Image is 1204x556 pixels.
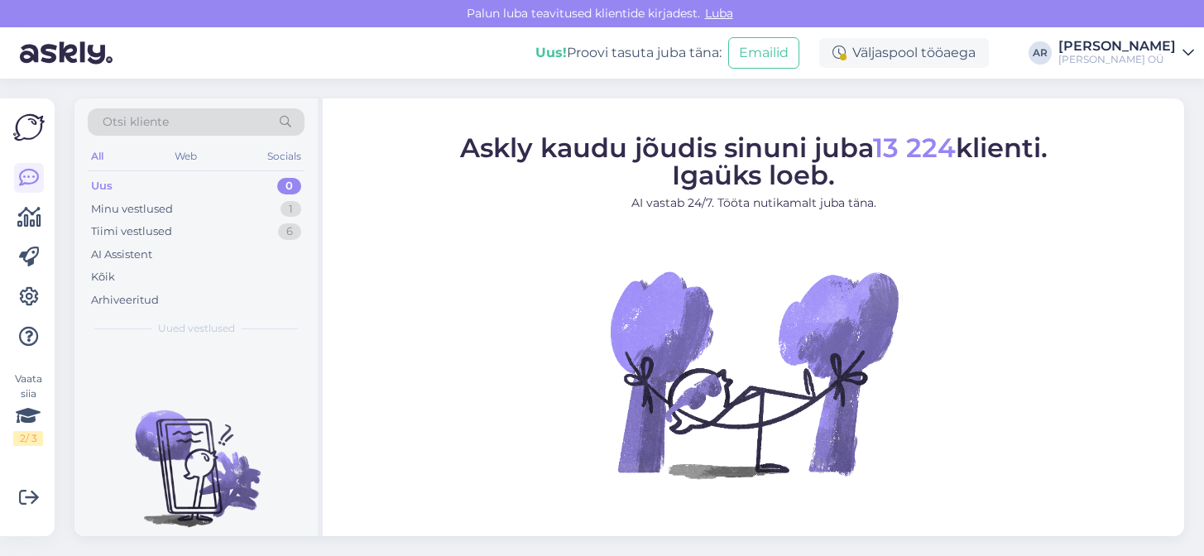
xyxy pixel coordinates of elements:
[605,225,903,523] img: No Chat active
[819,38,989,68] div: Väljaspool tööaega
[281,201,301,218] div: 1
[158,321,235,336] span: Uued vestlused
[700,6,738,21] span: Luba
[264,146,305,167] div: Socials
[535,43,722,63] div: Proovi tasuta juba täna:
[91,292,159,309] div: Arhiveeritud
[277,178,301,194] div: 0
[91,178,113,194] div: Uus
[728,37,799,69] button: Emailid
[460,132,1048,191] span: Askly kaudu jõudis sinuni juba klienti. Igaüks loeb.
[1058,40,1194,66] a: [PERSON_NAME][PERSON_NAME] OÜ
[13,371,43,446] div: Vaata siia
[13,112,45,143] img: Askly Logo
[91,269,115,285] div: Kõik
[873,132,956,164] span: 13 224
[1058,53,1176,66] div: [PERSON_NAME] OÜ
[278,223,301,240] div: 6
[1058,40,1176,53] div: [PERSON_NAME]
[91,201,173,218] div: Minu vestlused
[13,431,43,446] div: 2 / 3
[74,381,318,530] img: No chats
[91,223,172,240] div: Tiimi vestlused
[103,113,169,131] span: Otsi kliente
[171,146,200,167] div: Web
[460,194,1048,212] p: AI vastab 24/7. Tööta nutikamalt juba täna.
[535,45,567,60] b: Uus!
[91,247,152,263] div: AI Assistent
[1029,41,1052,65] div: AR
[88,146,107,167] div: All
